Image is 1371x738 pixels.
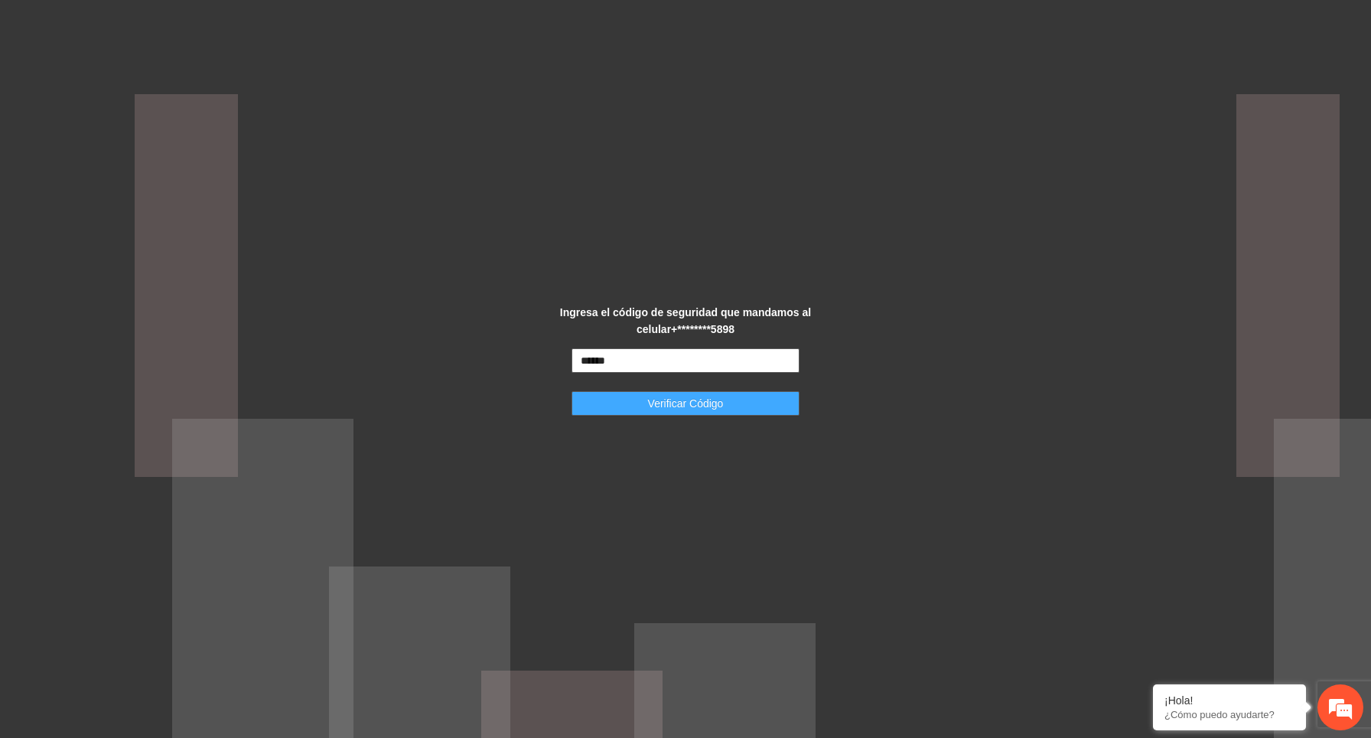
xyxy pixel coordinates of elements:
[572,391,800,416] button: Verificar Código
[8,418,291,472] textarea: Escriba su mensaje y pulse “Intro”
[648,395,724,412] span: Verificar Código
[89,204,211,359] span: Estamos en línea.
[1164,694,1294,707] div: ¡Hola!
[560,306,811,335] strong: Ingresa el código de seguridad que mandamos al celular +********5898
[80,78,257,98] div: Chatee con nosotros ahora
[1164,709,1294,720] p: ¿Cómo puedo ayudarte?
[251,8,288,44] div: Minimizar ventana de chat en vivo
